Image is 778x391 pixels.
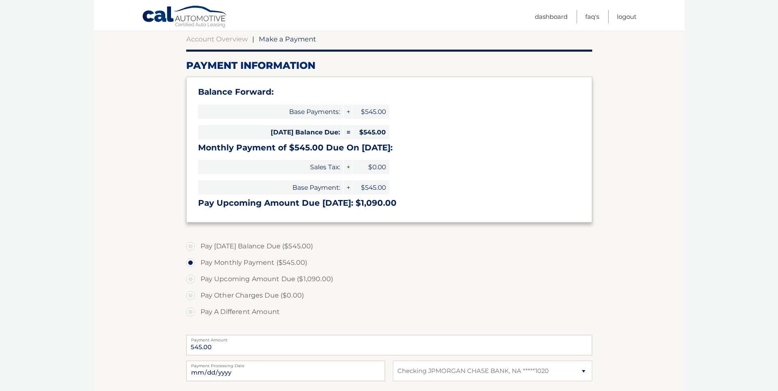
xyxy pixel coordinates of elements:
a: Dashboard [535,10,568,23]
label: Payment Processing Date [186,361,385,367]
span: $0.00 [352,160,389,174]
input: Payment Amount [186,335,592,355]
label: Pay A Different Amount [186,304,592,320]
span: Base Payments: [198,105,343,119]
span: + [344,105,352,119]
a: Logout [617,10,637,23]
label: Pay [DATE] Balance Due ($545.00) [186,238,592,255]
a: Account Overview [186,35,248,43]
span: + [344,180,352,195]
label: Pay Upcoming Amount Due ($1,090.00) [186,271,592,287]
h3: Balance Forward: [198,87,580,97]
h3: Pay Upcoming Amount Due [DATE]: $1,090.00 [198,198,580,208]
span: Base Payment: [198,180,343,195]
label: Pay Monthly Payment ($545.00) [186,255,592,271]
span: + [344,160,352,174]
span: = [344,125,352,139]
span: $545.00 [352,125,389,139]
label: Pay Other Charges Due ($0.00) [186,287,592,304]
a: FAQ's [585,10,599,23]
span: | [252,35,254,43]
label: Payment Amount [186,335,592,341]
span: $545.00 [352,180,389,195]
span: [DATE] Balance Due: [198,125,343,139]
span: $545.00 [352,105,389,119]
h2: Payment Information [186,59,592,72]
input: Payment Date [186,361,385,381]
span: Sales Tax: [198,160,343,174]
span: Make a Payment [259,35,316,43]
a: Cal Automotive [142,5,228,29]
h3: Monthly Payment of $545.00 Due On [DATE]: [198,143,580,153]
